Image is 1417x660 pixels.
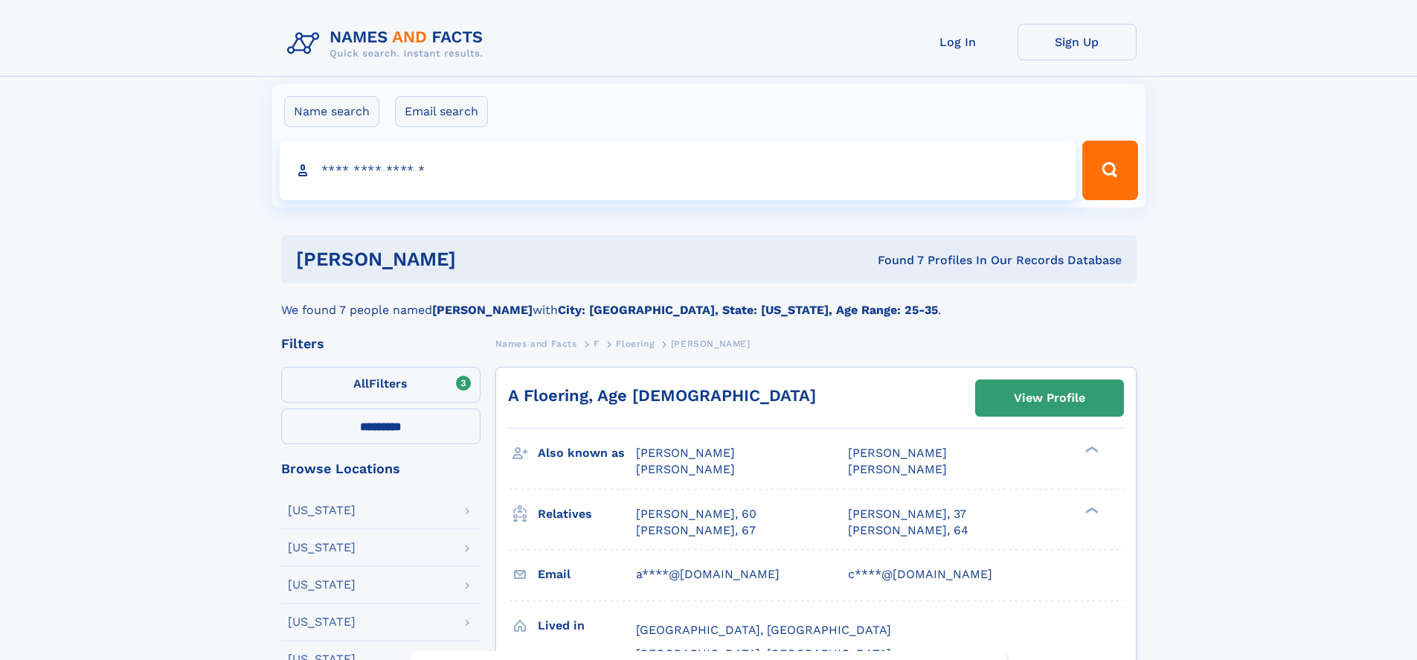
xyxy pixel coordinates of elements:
[288,542,356,554] div: [US_STATE]
[281,367,481,403] label: Filters
[1082,141,1137,200] button: Search Button
[538,613,636,638] h3: Lived in
[284,96,379,127] label: Name search
[353,377,369,391] span: All
[508,386,816,405] a: A Floering, Age [DEMOGRAPHIC_DATA]
[899,24,1018,60] a: Log In
[616,339,654,349] span: Floering
[636,623,891,637] span: [GEOGRAPHIC_DATA], [GEOGRAPHIC_DATA]
[594,334,600,353] a: F
[636,506,756,522] a: [PERSON_NAME], 60
[594,339,600,349] span: F
[1082,445,1099,455] div: ❯
[288,504,356,516] div: [US_STATE]
[848,506,966,522] a: [PERSON_NAME], 37
[1082,505,1099,515] div: ❯
[636,446,735,460] span: [PERSON_NAME]
[636,522,756,539] a: [PERSON_NAME], 67
[848,446,947,460] span: [PERSON_NAME]
[848,462,947,476] span: [PERSON_NAME]
[281,24,495,64] img: Logo Names and Facts
[848,522,968,539] a: [PERSON_NAME], 64
[616,334,654,353] a: Floering
[280,141,1076,200] input: search input
[666,252,1122,269] div: Found 7 Profiles In Our Records Database
[1018,24,1137,60] a: Sign Up
[538,562,636,587] h3: Email
[1014,381,1085,415] div: View Profile
[538,440,636,466] h3: Also known as
[281,283,1137,319] div: We found 7 people named with .
[976,380,1123,416] a: View Profile
[432,303,533,317] b: [PERSON_NAME]
[495,334,577,353] a: Names and Facts
[288,616,356,628] div: [US_STATE]
[281,337,481,350] div: Filters
[395,96,488,127] label: Email search
[288,579,356,591] div: [US_STATE]
[281,462,481,475] div: Browse Locations
[636,462,735,476] span: [PERSON_NAME]
[671,339,751,349] span: [PERSON_NAME]
[558,303,938,317] b: City: [GEOGRAPHIC_DATA], State: [US_STATE], Age Range: 25-35
[538,502,636,527] h3: Relatives
[296,250,667,269] h1: [PERSON_NAME]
